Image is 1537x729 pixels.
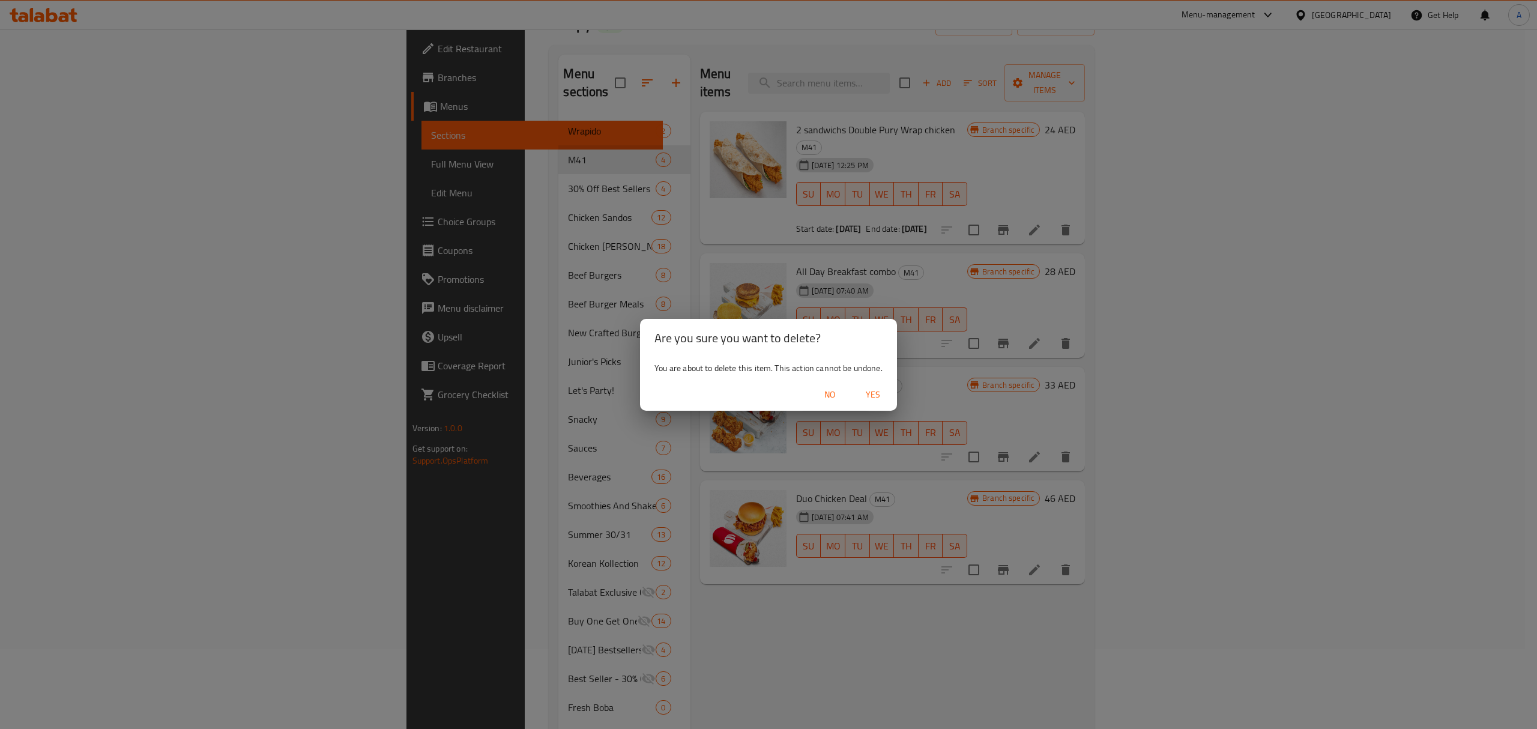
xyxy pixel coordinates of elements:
button: Yes [854,384,892,406]
span: Yes [859,387,887,402]
button: No [811,384,849,406]
div: You are about to delete this item. This action cannot be undone. [640,357,897,379]
span: No [815,387,844,402]
h2: Are you sure you want to delete? [654,328,883,348]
